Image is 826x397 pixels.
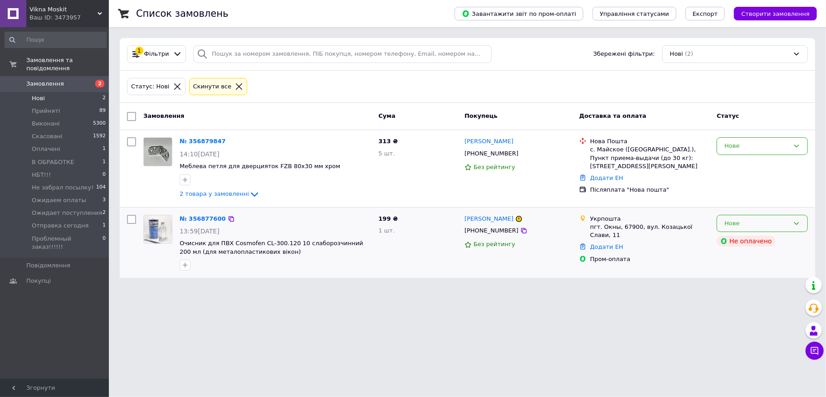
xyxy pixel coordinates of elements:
span: Нові [670,50,683,58]
span: 104 [96,184,106,192]
span: 2 товара у замовленні [180,190,249,197]
span: Нові [32,94,45,102]
span: Проблемный заказ!!!!!! [32,235,103,251]
div: Нова Пошта [590,137,709,145]
a: Створити замовлення [725,10,817,17]
button: Управління статусами [592,7,676,20]
h1: Список замовлень [136,8,228,19]
span: Замовлення [26,80,64,88]
span: 14:10[DATE] [180,150,220,158]
div: Не оплачено [717,236,775,247]
div: Післяплата "Нова пошта" [590,186,709,194]
span: 313 ₴ [378,138,398,145]
a: № 356877600 [180,215,226,222]
span: Фільтри [144,50,169,58]
a: [PERSON_NAME] [464,137,513,146]
span: Замовлення [143,112,184,119]
span: Скасовані [32,132,63,140]
span: 1592 [93,132,106,140]
span: Створити замовлення [741,10,810,17]
span: Збережені фільтри: [593,50,655,58]
a: Очисник для ПВХ Cosmofen CL-300.120 10 слаборозчинний 200 мл (для металопластикових вікон) [180,240,363,255]
span: Отправка сегодня [32,222,88,230]
span: Статус [717,112,739,119]
span: Оплачені [32,145,60,153]
div: Ваш ID: 3473957 [29,14,109,22]
span: Експорт [693,10,718,17]
input: Пошук за номером замовлення, ПІБ покупця, номером телефону, Email, номером накладної [193,45,492,63]
span: Vikna Moskit [29,5,98,14]
span: Без рейтингу [474,164,515,170]
a: № 356879847 [180,138,226,145]
img: Фото товару [144,138,172,166]
div: Укрпошта [590,215,709,223]
button: Чат з покупцем [806,342,824,360]
button: Експорт [685,7,725,20]
span: Покупець [464,112,498,119]
div: с. Майское ([GEOGRAPHIC_DATA].), Пункт приема-выдачи (до 30 кг): [STREET_ADDRESS][PERSON_NAME] [590,145,709,170]
input: Пошук [5,32,107,48]
span: 2 [103,209,106,217]
span: 2 [103,94,106,102]
div: Нове [724,141,789,151]
span: Прийняті [32,107,60,115]
div: Пром-оплата [590,255,709,263]
div: Статус: Нові [129,82,171,92]
a: [PERSON_NAME] [464,215,513,223]
div: [PHONE_NUMBER] [463,225,520,237]
a: Додати ЕН [590,243,623,250]
span: Замовлення та повідомлення [26,56,109,73]
span: Ожидаем оплаты [32,196,86,204]
span: 2 [95,80,104,87]
span: Повідомлення [26,261,70,270]
a: Фото товару [143,137,172,166]
div: [PHONE_NUMBER] [463,148,520,160]
div: пгт. Окны, 67900, вул. Козацької Слави, 11 [590,223,709,239]
div: Cкинути все [191,82,234,92]
button: Завантажити звіт по пром-оплаті [455,7,583,20]
span: (2) [685,50,693,57]
span: НБТ!!! [32,171,51,179]
span: 1 [103,222,106,230]
a: Додати ЕН [590,174,623,181]
span: Cума [378,112,395,119]
span: Завантажити звіт по пром-оплаті [462,10,576,18]
span: 3 [103,196,106,204]
span: 0 [103,235,106,251]
span: Покупці [26,277,51,285]
a: 2 товара у замовленні [180,190,260,197]
span: 5300 [93,120,106,128]
button: Створити замовлення [734,7,817,20]
a: Меблева петля для дверцияток FZB 80х30 мм хром [180,163,340,169]
span: 0 [103,171,106,179]
span: Не забрал посылку! [32,184,93,192]
span: Без рейтингу [474,241,515,247]
span: В ОБРАБОТКЕ [32,158,74,166]
span: Управління статусами [600,10,669,17]
img: Фото товару [144,215,172,243]
div: 1 [135,47,143,55]
span: 1 [103,158,106,166]
span: 13:59[DATE] [180,228,220,235]
span: Виконані [32,120,60,128]
span: Доставка та оплата [579,112,646,119]
a: Фото товару [143,215,172,244]
span: 89 [99,107,106,115]
div: Нове [724,219,789,228]
span: 1 [103,145,106,153]
span: 5 шт. [378,150,395,157]
span: Ожидает поступления [32,209,103,217]
span: 1 шт. [378,227,395,234]
span: 199 ₴ [378,215,398,222]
